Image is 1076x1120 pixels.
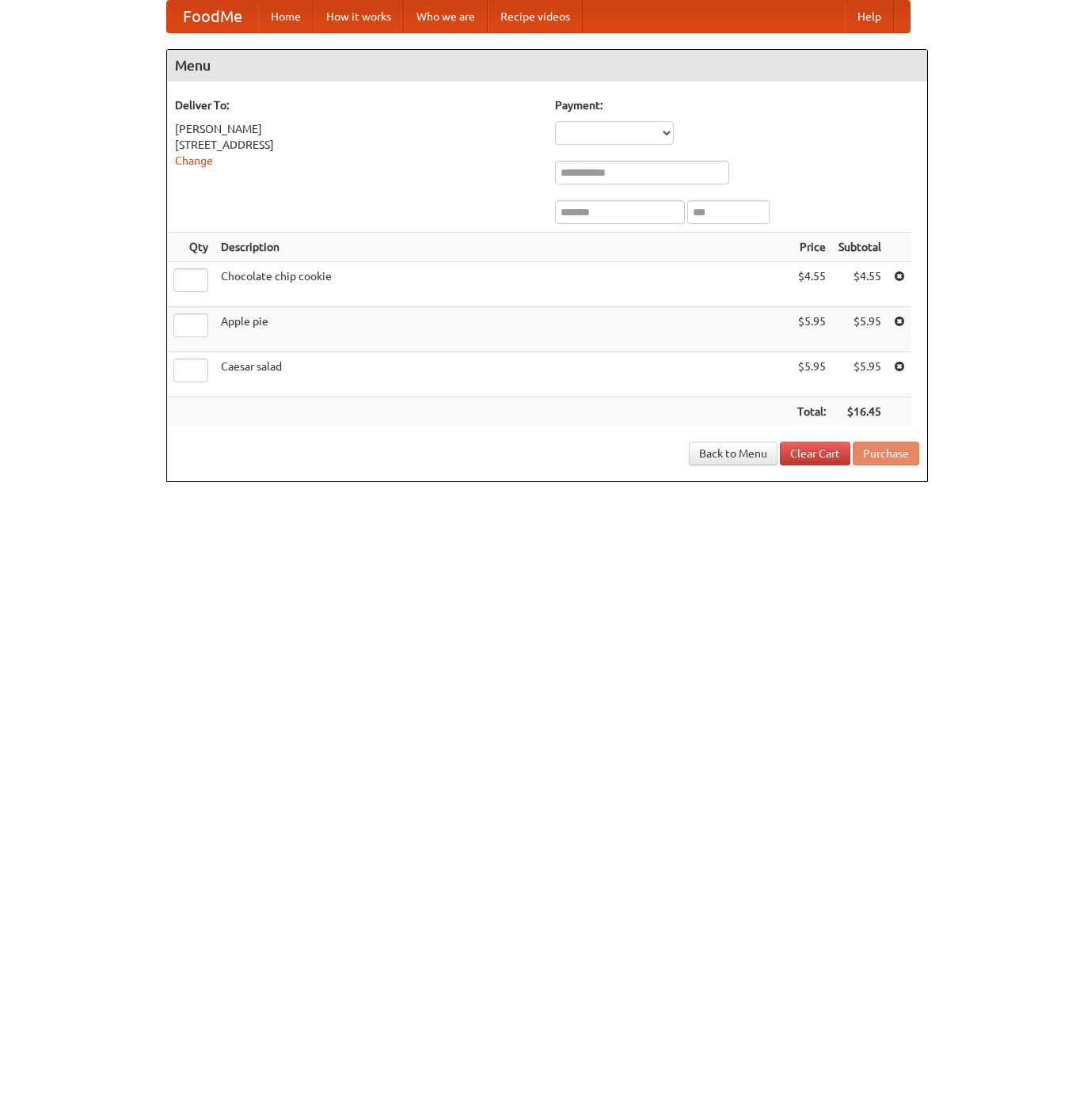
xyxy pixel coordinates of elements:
[791,397,832,427] th: Total:
[488,1,583,32] a: Recipe videos
[780,442,850,465] a: Clear Cart
[853,442,919,465] button: Purchase
[832,397,888,427] th: $16.45
[167,233,215,262] th: Qty
[215,262,791,307] td: Chocolate chip cookie
[832,233,888,262] th: Subtotal
[791,233,832,262] th: Price
[215,233,791,262] th: Description
[404,1,488,32] a: Who we are
[832,262,888,307] td: $4.55
[791,307,832,352] td: $5.95
[314,1,404,32] a: How it works
[167,50,927,82] h4: Menu
[832,307,888,352] td: $5.95
[258,1,314,32] a: Home
[175,121,539,137] div: [PERSON_NAME]
[215,352,791,397] td: Caesar salad
[791,352,832,397] td: $5.95
[689,442,778,465] a: Back to Menu
[175,137,539,153] div: [STREET_ADDRESS]
[845,1,894,32] a: Help
[555,97,919,113] h5: Payment:
[832,352,888,397] td: $5.95
[167,1,258,32] a: FoodMe
[175,154,213,167] a: Change
[791,262,832,307] td: $4.55
[215,307,791,352] td: Apple pie
[175,97,539,113] h5: Deliver To:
